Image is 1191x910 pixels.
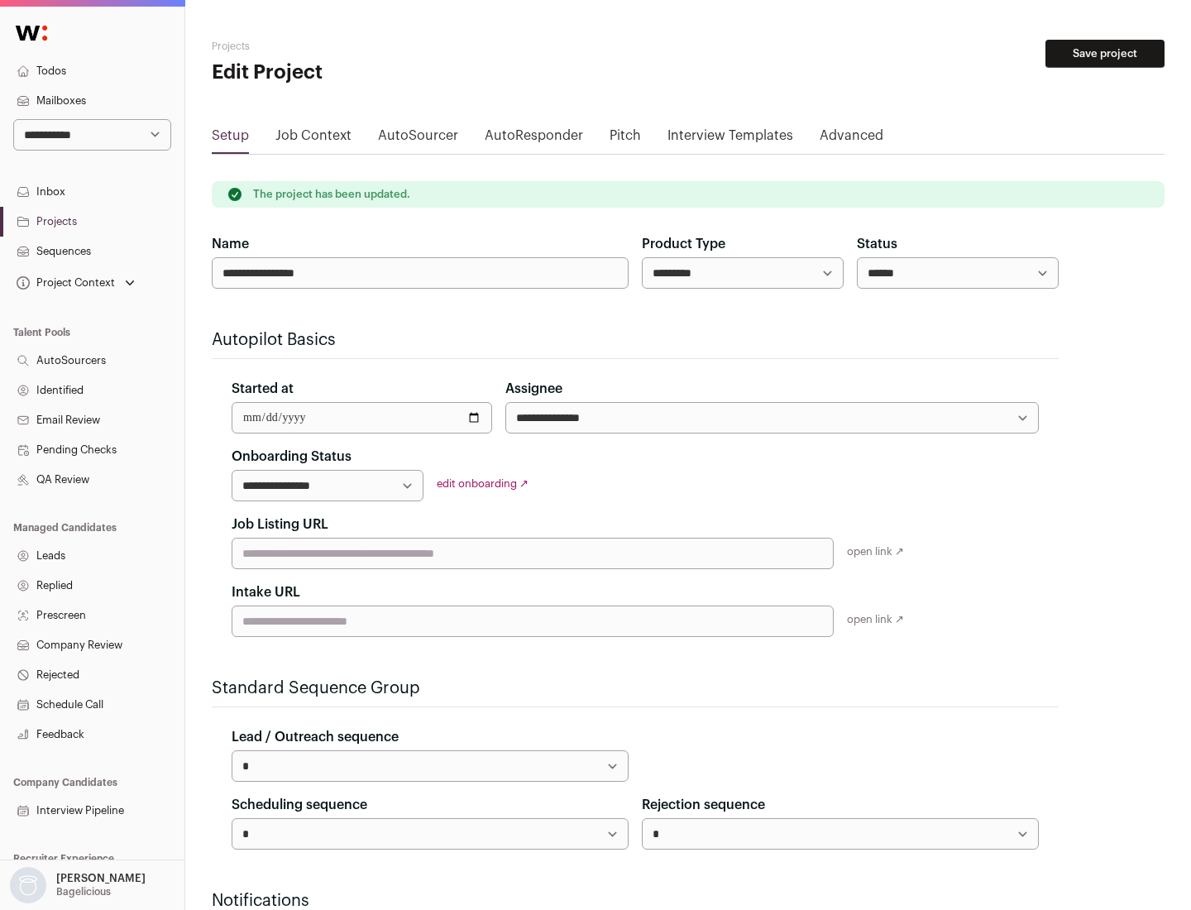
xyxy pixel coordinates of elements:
p: Bagelicious [56,885,111,898]
label: Intake URL [232,582,300,602]
a: Pitch [610,126,641,152]
a: Interview Templates [667,126,793,152]
h2: Standard Sequence Group [212,677,1059,700]
img: Wellfound [7,17,56,50]
label: Product Type [642,234,725,254]
label: Rejection sequence [642,795,765,815]
a: Job Context [275,126,352,152]
p: The project has been updated. [253,188,410,201]
button: Open dropdown [13,271,138,295]
img: nopic.png [10,867,46,903]
button: Open dropdown [7,867,149,903]
a: AutoSourcer [378,126,458,152]
label: Lead / Outreach sequence [232,727,399,747]
p: [PERSON_NAME] [56,872,146,885]
button: Save project [1045,40,1165,68]
a: Setup [212,126,249,152]
a: edit onboarding ↗ [437,478,529,489]
h1: Edit Project [212,60,529,86]
label: Status [857,234,897,254]
label: Started at [232,379,294,399]
label: Scheduling sequence [232,795,367,815]
label: Onboarding Status [232,447,352,467]
div: Project Context [13,276,115,290]
label: Job Listing URL [232,515,328,534]
h2: Autopilot Basics [212,328,1059,352]
a: Advanced [820,126,883,152]
label: Assignee [505,379,562,399]
label: Name [212,234,249,254]
a: AutoResponder [485,126,583,152]
h2: Projects [212,40,529,53]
